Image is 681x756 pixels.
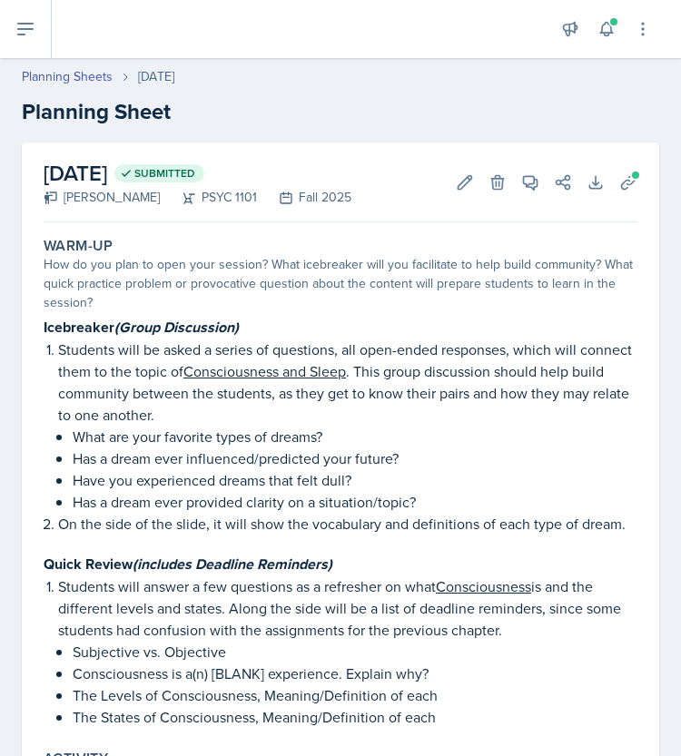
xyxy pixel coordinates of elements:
h2: [DATE] [44,157,351,190]
p: On the side of the slide, it will show the vocabulary and definitions of each type of dream. [58,513,637,535]
strong: Icebreaker [44,317,239,338]
div: [PERSON_NAME] [44,188,160,207]
em: (Group Discussion) [114,317,239,338]
p: Subjective vs. Objective [73,641,637,663]
p: Consciousness is a(n) [BLANK] experience. Explain why? [73,663,637,684]
u: Consciousness and Sleep [183,361,346,381]
a: Planning Sheets [22,67,113,86]
p: The States of Consciousness, Meaning/Definition of each [73,706,637,728]
label: Warm-Up [44,237,113,255]
p: The Levels of Consciousness, Meaning/Definition of each [73,684,637,706]
span: Submitted [134,166,195,181]
em: (includes [133,554,192,574]
p: Have you experienced dreams that felt dull? [73,469,637,491]
p: Students will be asked a series of questions, all open-ended responses, which will connect them t... [58,339,637,426]
em: Deadline Reminders) [195,554,332,574]
p: Students will answer a few questions as a refresher on what is and the different levels and state... [58,575,637,641]
h2: Planning Sheet [22,95,659,128]
p: Has a dream ever provided clarity on a situation/topic? [73,491,637,513]
div: PSYC 1101 [160,188,257,207]
strong: Quick Review [44,554,332,574]
p: What are your favorite types of dreams? [73,426,637,447]
div: How do you plan to open your session? What icebreaker will you facilitate to help build community... [44,255,637,312]
div: Fall 2025 [257,188,351,207]
u: Consciousness [436,576,531,596]
div: [DATE] [138,67,174,86]
p: Has a dream ever influenced/predicted your future? [73,447,637,469]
